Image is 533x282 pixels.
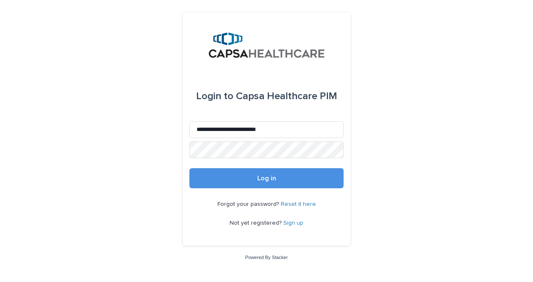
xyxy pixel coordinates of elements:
[196,85,337,108] div: Capsa Healthcare PIM
[217,201,281,207] span: Forgot your password?
[283,220,303,226] a: Sign up
[230,220,283,226] span: Not yet registered?
[281,201,316,207] a: Reset it here
[257,175,276,182] span: Log in
[245,255,287,260] a: Powered By Stacker
[196,91,233,101] span: Login to
[209,33,325,58] img: B5p4sRfuTuC72oLToeu7
[189,168,344,188] button: Log in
